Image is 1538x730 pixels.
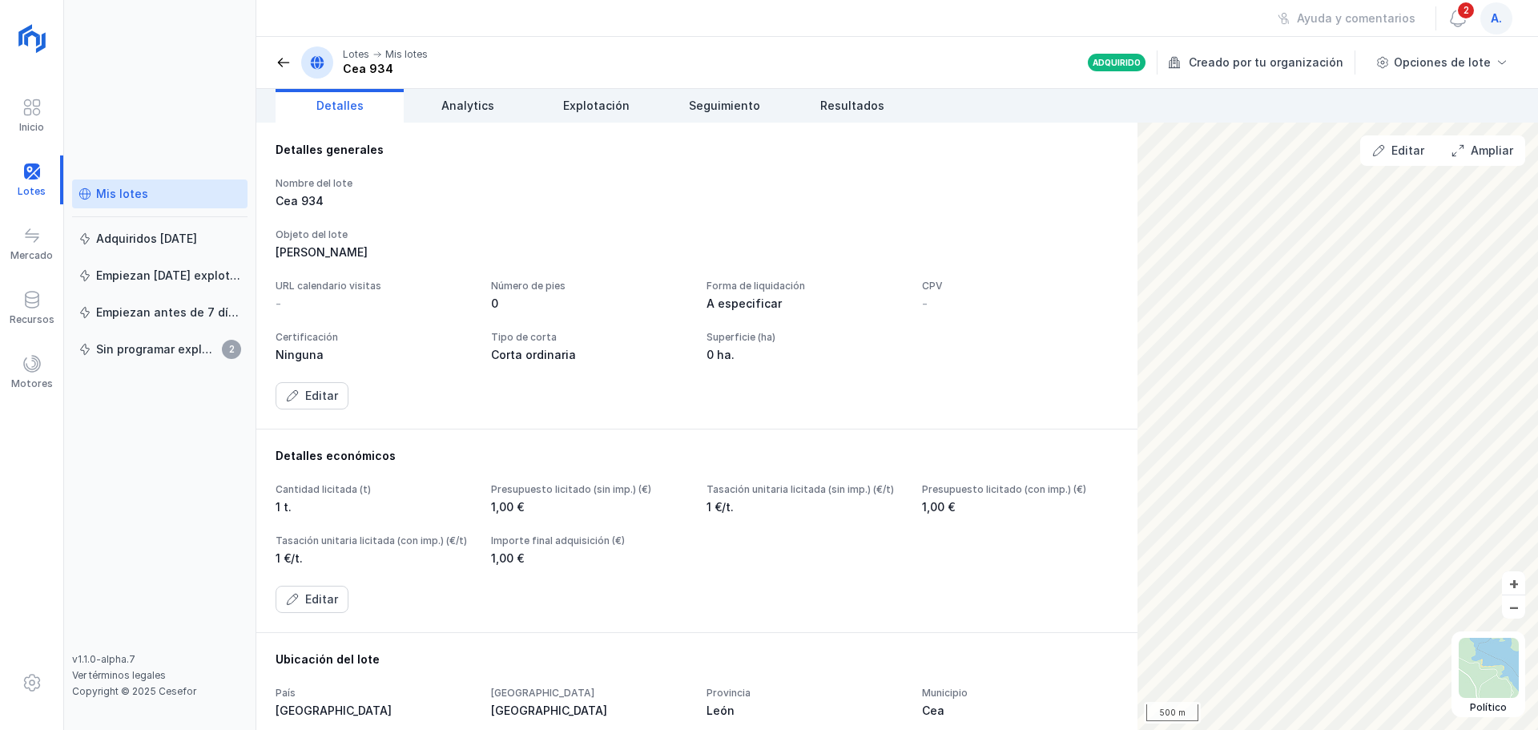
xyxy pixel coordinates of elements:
[491,280,687,292] div: Número de pies
[707,331,903,344] div: Superficie (ha)
[820,98,884,114] span: Resultados
[563,98,630,114] span: Explotación
[707,687,903,700] div: Provincia
[276,177,472,190] div: Nombre del lote
[96,231,197,247] div: Adquiridos [DATE]
[385,48,428,61] div: Mis lotes
[922,703,1118,719] div: Cea
[491,347,687,363] div: Corta ordinaria
[491,499,687,515] div: 1,00 €
[72,685,248,698] div: Copyright © 2025 Cesefor
[922,296,928,312] div: -
[276,331,472,344] div: Certificación
[788,89,916,123] a: Resultados
[276,142,1118,158] div: Detalles generales
[491,483,687,496] div: Presupuesto licitado (sin imp.) (€)
[276,296,281,312] div: -
[305,388,338,404] div: Editar
[491,551,687,567] div: 1,00 €
[72,669,166,681] a: Ver términos legales
[276,483,472,496] div: Cantidad licitada (t)
[707,347,903,363] div: 0 ha.
[10,249,53,262] div: Mercado
[922,280,1118,292] div: CPV
[276,651,1118,667] div: Ubicación del lote
[707,703,903,719] div: León
[1491,10,1502,26] span: a.
[276,448,1118,464] div: Detalles económicos
[276,382,348,409] button: Editar
[96,341,217,357] div: Sin programar explotación
[491,534,687,547] div: Importe final adquisición (€)
[707,280,903,292] div: Forma de liquidación
[532,89,660,123] a: Explotación
[276,687,472,700] div: País
[1459,638,1519,698] img: political.webp
[1459,701,1519,714] div: Político
[491,687,687,700] div: [GEOGRAPHIC_DATA]
[276,551,472,567] div: 1 €/t.
[96,186,148,202] div: Mis lotes
[343,48,369,61] div: Lotes
[10,313,54,326] div: Recursos
[276,193,472,209] div: Cea 934
[707,483,903,496] div: Tasación unitaria licitada (sin imp.) (€/t)
[72,653,248,666] div: v1.1.0-alpha.7
[11,377,53,390] div: Motores
[276,703,472,719] div: [GEOGRAPHIC_DATA]
[276,228,1118,241] div: Objeto del lote
[922,687,1118,700] div: Municipio
[305,591,338,607] div: Editar
[276,499,472,515] div: 1 t.
[276,586,348,613] button: Editar
[1502,595,1525,619] button: –
[404,89,532,123] a: Analytics
[922,499,1118,515] div: 1,00 €
[276,280,472,292] div: URL calendario visitas
[1394,54,1491,71] div: Opciones de lote
[276,534,472,547] div: Tasación unitaria licitada (con imp.) (€/t)
[343,61,428,77] div: Cea 934
[491,296,687,312] div: 0
[276,347,472,363] div: Ninguna
[96,268,241,284] div: Empiezan [DATE] explotación
[276,244,1118,260] div: [PERSON_NAME]
[276,89,404,123] a: Detalles
[1502,571,1525,595] button: +
[1093,57,1141,68] div: Adquirido
[491,703,687,719] div: [GEOGRAPHIC_DATA]
[660,89,788,123] a: Seguimiento
[1267,5,1426,32] button: Ayuda y comentarios
[96,305,241,321] div: Empiezan antes de 7 días
[12,18,52,58] img: logoRight.svg
[707,296,903,312] div: A especificar
[1456,1,1476,20] span: 2
[316,98,364,114] span: Detalles
[689,98,760,114] span: Seguimiento
[1362,137,1435,164] button: Editar
[72,224,248,253] a: Adquiridos [DATE]
[72,179,248,208] a: Mis lotes
[707,499,903,515] div: 1 €/t.
[922,483,1118,496] div: Presupuesto licitado (con imp.) (€)
[222,340,241,359] span: 2
[1471,143,1513,159] div: Ampliar
[1297,10,1415,26] div: Ayuda y comentarios
[1168,50,1358,75] div: Creado por tu organización
[1391,143,1424,159] div: Editar
[19,121,44,134] div: Inicio
[72,298,248,327] a: Empiezan antes de 7 días
[1441,137,1524,164] button: Ampliar
[441,98,494,114] span: Analytics
[72,261,248,290] a: Empiezan [DATE] explotación
[491,331,687,344] div: Tipo de corta
[72,335,248,364] a: Sin programar explotación2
